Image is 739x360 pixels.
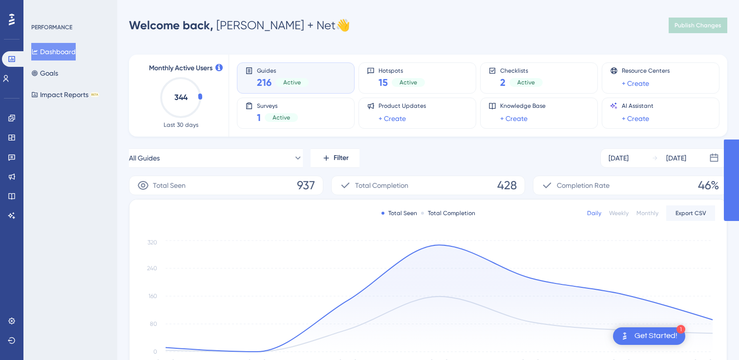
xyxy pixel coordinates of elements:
[257,76,272,89] span: 216
[148,293,157,300] tspan: 160
[311,148,359,168] button: Filter
[150,320,157,327] tspan: 80
[283,79,301,86] span: Active
[153,348,157,355] tspan: 0
[381,209,417,217] div: Total Seen
[129,148,303,168] button: All Guides
[31,43,76,60] button: Dashboard
[257,111,261,124] span: 1
[622,102,654,110] span: AI Assistant
[147,265,157,272] tspan: 240
[698,178,719,193] span: 46%
[669,18,727,33] button: Publish Changes
[500,76,506,89] span: 2
[587,209,601,217] div: Daily
[619,330,631,342] img: launcher-image-alternative-text
[334,152,349,164] span: Filter
[676,325,685,334] div: 1
[129,18,350,33] div: [PERSON_NAME] + Net 👋
[497,178,517,193] span: 428
[500,113,528,124] a: + Create
[666,205,715,221] button: Export CSV
[90,92,99,97] div: BETA
[257,102,298,109] span: Surveys
[636,209,658,217] div: Monthly
[174,93,188,102] text: 344
[379,76,388,89] span: 15
[613,327,685,345] div: Open Get Started! checklist, remaining modules: 1
[149,62,212,74] span: Monthly Active Users
[500,102,546,110] span: Knowledge Base
[31,64,58,82] button: Goals
[379,102,426,110] span: Product Updates
[622,78,649,89] a: + Create
[31,86,99,103] button: Impact ReportsBETA
[129,18,213,32] span: Welcome back,
[500,67,543,74] span: Checklists
[676,209,706,217] span: Export CSV
[675,21,721,29] span: Publish Changes
[609,209,629,217] div: Weekly
[400,79,417,86] span: Active
[634,331,677,341] div: Get Started!
[355,180,408,191] span: Total Completion
[517,79,535,86] span: Active
[31,23,72,31] div: PERFORMANCE
[379,67,425,74] span: Hotspots
[557,180,610,191] span: Completion Rate
[379,113,406,124] a: + Create
[129,152,160,164] span: All Guides
[148,239,157,246] tspan: 320
[273,114,290,121] span: Active
[622,67,670,75] span: Resource Centers
[297,178,315,193] span: 937
[698,321,727,351] iframe: UserGuiding AI Assistant Launcher
[622,113,649,124] a: + Create
[153,180,186,191] span: Total Seen
[257,67,309,74] span: Guides
[421,209,475,217] div: Total Completion
[164,121,198,129] span: Last 30 days
[666,152,686,164] div: [DATE]
[609,152,629,164] div: [DATE]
